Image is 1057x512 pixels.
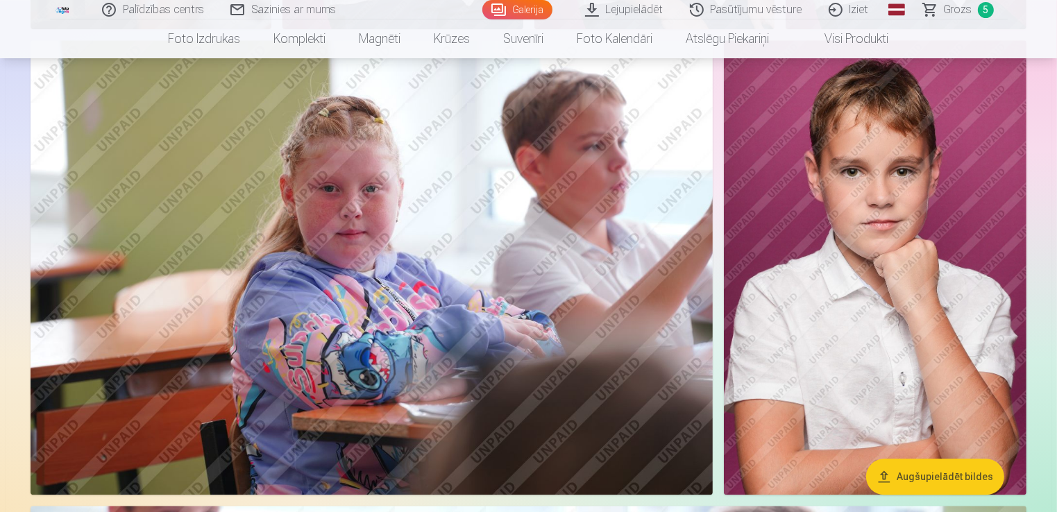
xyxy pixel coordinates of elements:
[944,1,972,18] span: Grozs
[418,19,487,58] a: Krūzes
[487,19,561,58] a: Suvenīri
[670,19,786,58] a: Atslēgu piekariņi
[257,19,343,58] a: Komplekti
[56,6,71,14] img: /fa1
[866,459,1004,495] button: Augšupielādēt bildes
[978,2,994,18] span: 5
[343,19,418,58] a: Magnēti
[786,19,906,58] a: Visi produkti
[152,19,257,58] a: Foto izdrukas
[561,19,670,58] a: Foto kalendāri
